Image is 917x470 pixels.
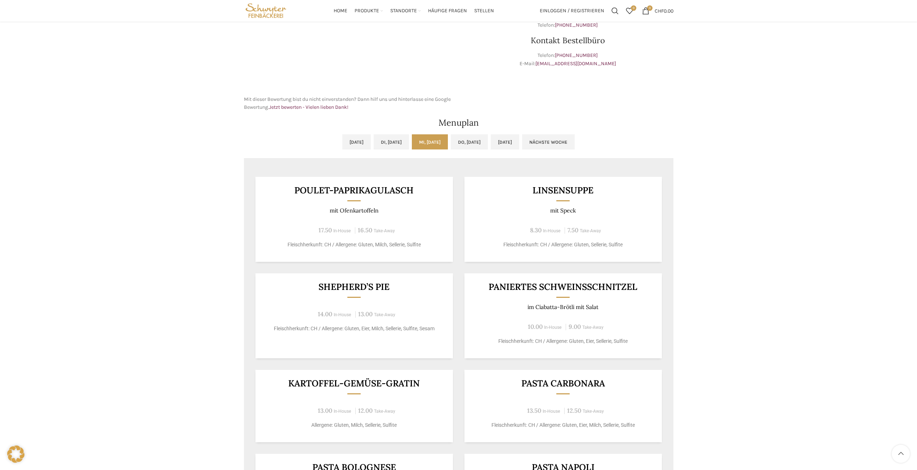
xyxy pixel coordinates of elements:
[474,8,494,14] span: Stellen
[244,7,288,13] a: Site logo
[473,379,653,388] h3: Pasta Carbonara
[264,325,444,332] p: Fleischherkunft: CH / Allergene: Gluten, Eier, Milch, Sellerie, Sulfite, Sesam
[264,282,444,291] h3: Shepherd’s Pie
[264,421,444,429] p: Allergene: Gluten, Milch, Sellerie, Sulfite
[244,118,673,127] h2: Menuplan
[428,4,467,18] a: Häufige Fragen
[451,134,488,149] a: Do, [DATE]
[264,241,444,249] p: Fleischherkunft: CH / Allergene: Gluten, Milch, Sellerie, Sulfite
[264,186,444,195] h3: Poulet-Paprikagulasch
[473,304,653,310] p: im Ciabatta-Brötli mit Salat
[334,8,347,14] span: Home
[473,186,653,195] h3: Linsensuppe
[528,323,543,331] span: 10.00
[342,134,371,149] a: [DATE]
[583,409,604,414] span: Take-Away
[428,8,467,14] span: Häufige Fragen
[374,409,395,414] span: Take-Away
[535,61,616,67] a: [EMAIL_ADDRESS][DOMAIN_NAME]
[244,95,455,112] p: Mit dieser Bewertung bist du nicht einverstanden? Dann hilf uns und hinterlasse eine Google Bewer...
[334,4,347,18] a: Home
[334,409,351,414] span: In-House
[462,36,673,44] h3: Kontakt Bestellbüro
[582,325,604,330] span: Take-Away
[491,134,519,149] a: [DATE]
[527,407,541,415] span: 13.50
[319,226,332,234] span: 17.50
[374,228,395,233] span: Take-Away
[291,4,536,18] div: Main navigation
[318,407,332,415] span: 13.00
[892,445,910,463] a: Scroll to top button
[555,22,598,28] a: [PHONE_NUMBER]
[334,312,351,317] span: In-House
[269,104,348,110] a: Jetzt bewerten - Vielen lieben Dank!
[355,8,379,14] span: Produkte
[473,421,653,429] p: Fleischherkunft: CH / Allergene: Gluten, Eier, Milch, Sellerie, Sulfite
[358,407,373,415] span: 12.00
[390,8,417,14] span: Standorte
[631,5,636,11] span: 0
[622,4,637,18] a: 0
[473,207,653,214] p: mit Speck
[638,4,677,18] a: 0 CHF0.00
[355,4,383,18] a: Produkte
[544,325,562,330] span: In-House
[412,134,448,149] a: Mi, [DATE]
[655,8,664,14] span: CHF
[522,134,575,149] a: Nächste Woche
[567,226,578,234] span: 7.50
[264,207,444,214] p: mit Ofenkartoffeln
[473,241,653,249] p: Fleischherkunft: CH / Allergene: Gluten, Sellerie, Sulfite
[390,4,421,18] a: Standorte
[474,4,494,18] a: Stellen
[536,4,608,18] a: Einloggen / Registrieren
[374,312,395,317] span: Take-Away
[543,228,561,233] span: In-House
[333,228,351,233] span: In-House
[655,8,673,14] bdi: 0.00
[358,226,372,234] span: 16.50
[543,409,560,414] span: In-House
[462,52,673,68] p: Telefon: E-Mail:
[580,228,601,233] span: Take-Away
[608,4,622,18] a: Suchen
[374,134,409,149] a: Di, [DATE]
[358,310,373,318] span: 13.00
[647,5,653,11] span: 0
[555,52,598,58] a: [PHONE_NUMBER]
[473,282,653,291] h3: Paniertes Schweinsschnitzel
[569,323,581,331] span: 9.00
[530,226,542,234] span: 8.30
[622,4,637,18] div: Meine Wunschliste
[318,310,332,318] span: 14.00
[540,8,604,13] span: Einloggen / Registrieren
[567,407,581,415] span: 12.50
[264,379,444,388] h3: Kartoffel-Gemüse-Gratin
[473,337,653,345] p: Fleischherkunft: CH / Allergene: Gluten, Eier, Sellerie, Sulfite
